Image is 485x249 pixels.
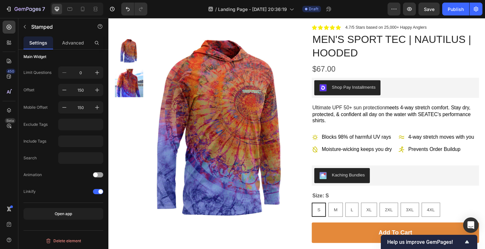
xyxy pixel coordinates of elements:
div: Open Intercom Messenger [463,217,479,233]
div: Delete element [46,237,81,245]
span: 4XL [326,194,334,199]
img: gempages_511006970325500805-ed583377-37fd-4eef-a05b-3d3919cc6f72.png [216,68,224,75]
p: Settings [29,39,47,46]
p: Search [23,155,37,161]
span: / [215,6,217,13]
button: Show survey - Help us improve GemPages! [387,238,471,246]
p: Linkify [23,189,36,194]
div: Undo/Redo [121,3,147,15]
div: Publish [448,6,464,13]
div: Open app [55,211,72,217]
div: 450 [6,69,15,74]
p: Exclude Tags [23,122,48,127]
button: Kaching Bundles [211,154,268,169]
img: KachingBundles.png [216,158,224,165]
div: $67.00 [208,45,380,60]
span: M [231,194,234,199]
iframe: Design area [108,18,485,249]
div: Kaching Bundles [229,158,262,164]
button: Publish [442,3,469,15]
button: Open app [23,208,103,220]
p: Limit Questions [23,70,51,75]
button: Save [418,3,440,15]
button: 7 [3,3,48,15]
span: Landing Page - [DATE] 20:36:19 [218,6,287,13]
button: Delete element [23,236,103,246]
p: Ultimate UPF 50+ sun protection [209,89,379,109]
h1: MEN'S SPORT TEC | NAUTILUS | HOODED [208,15,380,44]
span: 2XL [283,194,291,199]
span: 4-way stretch moves with you [307,119,375,125]
span: Draft [309,6,318,12]
button: Shop Pay Installments [211,64,279,79]
p: Offset [23,87,34,93]
p: 7 [42,5,45,13]
p: Main Widget [23,54,46,60]
span: Prevents Order Buildup [307,132,361,137]
span: Blocks 98% of harmful UV rays [218,119,289,125]
button: Add to cart [208,210,380,231]
p: Animation [23,172,42,178]
p: Include Tags [23,138,46,144]
span: L [248,194,251,199]
div: Shop Pay Installments [229,68,273,75]
div: Add to cart [277,216,311,224]
span: Moisture-wicking keeps you dry [218,132,290,137]
div: Beta [5,118,15,123]
span: S [214,194,217,199]
span: XL [264,194,270,199]
p: Stamped [31,23,86,31]
span: Save [424,6,435,12]
span: Help us improve GemPages! [387,239,463,245]
legend: Size: S [208,178,226,187]
p: Advanced [62,39,84,46]
span: meets 4-way stretch comfort. Stay dry, protected, & confident all day on the water with SEATEC's ... [209,89,371,108]
p: Mobile Offset [23,105,48,110]
span: 3XL [305,194,313,199]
